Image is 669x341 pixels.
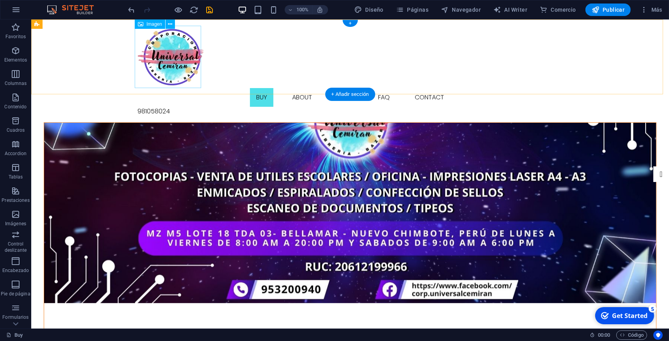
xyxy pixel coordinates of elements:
[296,5,309,14] h6: 100%
[351,4,387,16] div: Diseño (Ctrl+Alt+Y)
[127,5,136,14] button: undo
[7,127,25,133] p: Cuadros
[5,221,26,227] p: Imágenes
[438,4,484,16] button: Navegador
[146,22,162,27] span: Imagen
[58,1,66,9] div: 5
[493,6,527,14] span: AI Writer
[2,267,29,274] p: Encabezado
[4,104,27,110] p: Contenido
[2,197,29,203] p: Prestaciones
[585,4,631,16] button: Publicar
[620,330,644,340] span: Código
[190,5,199,14] i: Volver a cargar página
[5,150,27,157] p: Accordion
[540,6,576,14] span: Comercio
[640,6,662,14] span: Más
[4,57,27,63] p: Elementos
[393,4,432,16] button: Páginas
[603,332,605,338] span: :
[592,6,625,14] span: Publicar
[653,330,663,340] button: Usercentrics
[637,4,665,16] button: Más
[9,174,23,180] p: Tablas
[21,7,57,16] div: Get Started
[205,5,214,14] button: save
[351,4,387,16] button: Diseño
[4,3,63,20] div: Get Started 5 items remaining, 0% complete
[598,330,610,340] span: 00 00
[5,80,27,87] p: Columnas
[590,330,610,340] h6: Tiempo de la sesión
[189,5,199,14] button: reload
[205,5,214,14] i: Guardar (Ctrl+S)
[343,20,358,27] div: +
[285,5,312,14] button: 100%
[6,330,23,340] a: Haz clic para cancelar la selección y doble clic para abrir páginas
[325,88,375,101] div: + Añadir sección
[45,5,103,14] img: Editor Logo
[127,5,136,14] i: Deshacer: Cambiar colores (Ctrl+Z)
[317,6,324,13] i: Al redimensionar, ajustar el nivel de zoom automáticamente para ajustarse al dispositivo elegido.
[5,34,26,40] p: Favoritos
[354,6,384,14] span: Diseño
[490,4,530,16] button: AI Writer
[616,330,647,340] button: Código
[441,6,481,14] span: Navegador
[174,5,183,14] button: Haz clic para salir del modo de previsualización y seguir editando
[2,314,29,320] p: Formularios
[537,4,579,16] button: Comercio
[396,6,428,14] span: Páginas
[1,291,30,297] p: Pie de página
